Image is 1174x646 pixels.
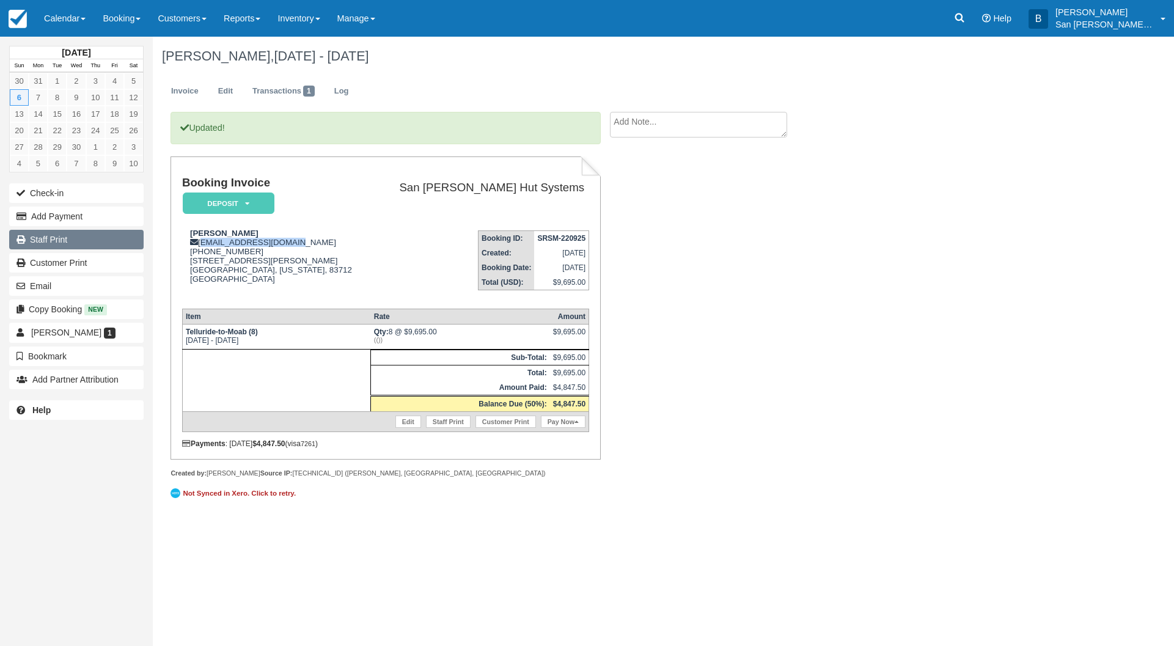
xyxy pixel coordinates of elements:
a: 11 [105,89,124,106]
th: Sun [10,59,29,73]
th: Balance Due (50%): [371,396,550,412]
th: Fri [105,59,124,73]
a: 4 [10,155,29,172]
img: checkfront-main-nav-mini-logo.png [9,10,27,28]
a: 28 [29,139,48,155]
a: 7 [29,89,48,106]
a: 20 [10,122,29,139]
button: Bookmark [9,347,144,366]
strong: $4,847.50 [553,400,585,408]
p: Updated! [171,112,600,144]
th: Thu [86,59,105,73]
span: New [84,304,107,315]
th: Item [182,309,370,325]
p: San [PERSON_NAME] Hut Systems [1055,18,1153,31]
button: Email [9,276,144,296]
span: 1 [104,328,116,339]
th: Total: [371,365,550,381]
a: 5 [124,73,143,89]
a: 15 [48,106,67,122]
h1: Booking Invoice [182,177,372,189]
a: Deposit [182,192,270,215]
small: 7261 [301,440,315,447]
strong: $4,847.50 [252,439,285,448]
a: 26 [124,122,143,139]
a: 30 [67,139,86,155]
a: 2 [105,139,124,155]
th: Created: [479,246,535,260]
a: Customer Print [9,253,144,273]
th: Tue [48,59,67,73]
a: 6 [48,155,67,172]
th: Booking Date: [479,260,535,275]
strong: SRSM-220925 [537,234,585,243]
a: 10 [86,89,105,106]
div: B [1029,9,1048,29]
span: Help [993,13,1011,23]
a: Staff Print [426,416,471,428]
a: [PERSON_NAME] 1 [9,323,144,342]
div: [PERSON_NAME] [TECHNICAL_ID] ([PERSON_NAME], [GEOGRAPHIC_DATA], [GEOGRAPHIC_DATA]) [171,469,600,478]
th: Amount Paid: [371,380,550,396]
td: [DATE] [534,246,589,260]
strong: Qty [374,328,389,336]
a: 21 [29,122,48,139]
a: Help [9,400,144,420]
strong: [DATE] [62,48,90,57]
a: 23 [67,122,86,139]
div: : [DATE] (visa ) [182,439,589,448]
a: 18 [105,106,124,122]
strong: Created by: [171,469,207,477]
strong: Source IP: [260,469,293,477]
td: $9,695.00 [550,350,589,365]
strong: Payments [182,439,226,448]
div: [EMAIL_ADDRESS][DOMAIN_NAME] [PHONE_NUMBER] [STREET_ADDRESS][PERSON_NAME] [GEOGRAPHIC_DATA], [US_... [182,229,372,299]
b: Help [32,405,51,415]
a: 3 [124,139,143,155]
a: Pay Now [541,416,585,428]
a: 7 [67,155,86,172]
a: 8 [86,155,105,172]
strong: [PERSON_NAME] [190,229,259,238]
em: Deposit [183,193,274,214]
p: [PERSON_NAME] [1055,6,1153,18]
a: 9 [105,155,124,172]
a: Edit [395,416,421,428]
a: 19 [124,106,143,122]
button: Copy Booking New [9,299,144,319]
a: Customer Print [475,416,536,428]
span: [PERSON_NAME] [31,328,101,337]
a: 16 [67,106,86,122]
a: Invoice [162,79,208,103]
h2: San [PERSON_NAME] Hut Systems [376,182,584,194]
a: Not Synced in Xero. Click to retry. [171,486,299,500]
td: [DATE] - [DATE] [182,325,370,350]
a: Staff Print [9,230,144,249]
a: 1 [48,73,67,89]
h1: [PERSON_NAME], [162,49,1024,64]
a: 12 [124,89,143,106]
td: $9,695.00 [550,365,589,381]
button: Add Payment [9,207,144,226]
a: 31 [29,73,48,89]
a: Edit [209,79,242,103]
th: Mon [29,59,48,73]
a: 6 [10,89,29,106]
a: 30 [10,73,29,89]
a: 4 [105,73,124,89]
a: 5 [29,155,48,172]
a: 17 [86,106,105,122]
div: $9,695.00 [553,328,585,346]
a: 1 [86,139,105,155]
a: 25 [105,122,124,139]
em: (()) [374,336,547,343]
span: 1 [303,86,315,97]
th: Booking ID: [479,230,535,246]
a: 27 [10,139,29,155]
a: 22 [48,122,67,139]
i: Help [982,14,991,23]
strong: Telluride-to-Moab (8) [186,328,258,336]
th: Rate [371,309,550,325]
td: $9,695.00 [534,275,589,290]
a: 3 [86,73,105,89]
